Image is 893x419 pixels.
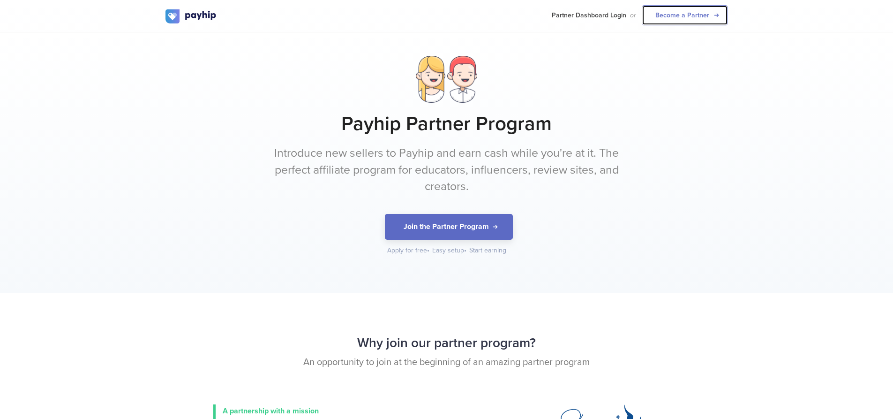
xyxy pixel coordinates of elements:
[642,5,728,25] a: Become a Partner
[385,214,513,240] button: Join the Partner Program
[416,56,445,103] img: lady.png
[165,9,217,23] img: logo.svg
[427,246,429,254] span: •
[165,356,728,369] p: An opportunity to join at the beginning of an amazing partner program
[447,56,477,103] img: dude.png
[464,246,466,254] span: •
[432,246,467,255] div: Easy setup
[271,145,623,195] p: Introduce new sellers to Payhip and earn cash while you're at it. The perfect affiliate program f...
[165,331,728,356] h2: Why join our partner program?
[387,246,430,255] div: Apply for free
[165,112,728,136] h1: Payhip Partner Program
[223,406,319,416] span: A partnership with a mission
[469,246,506,255] div: Start earning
